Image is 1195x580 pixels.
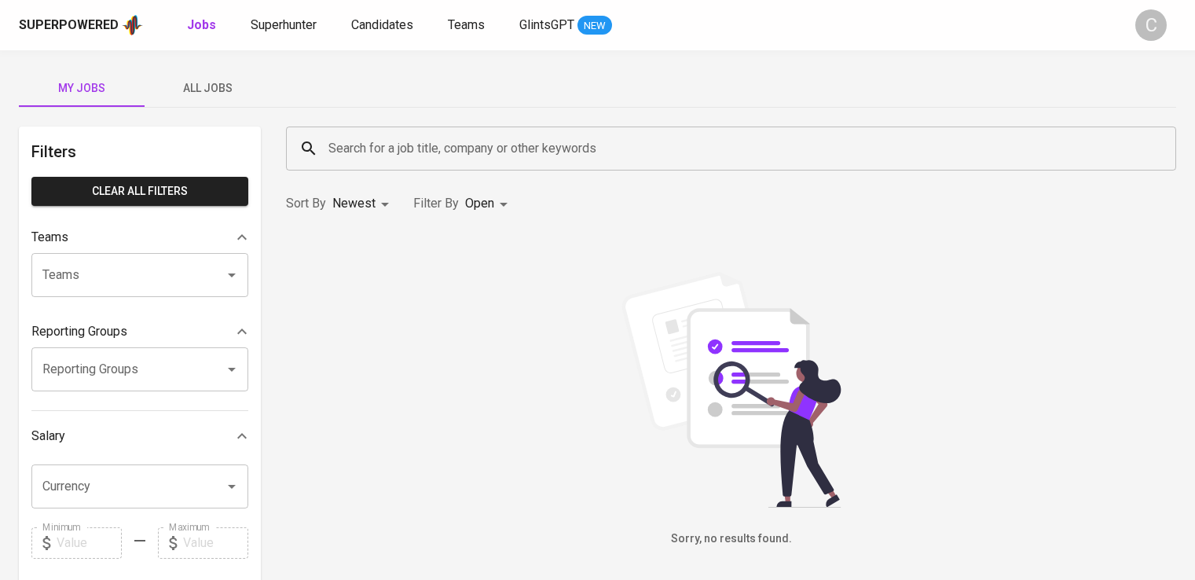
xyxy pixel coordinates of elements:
span: All Jobs [154,79,261,98]
a: Candidates [351,16,416,35]
a: GlintsGPT NEW [519,16,612,35]
p: Reporting Groups [31,322,127,341]
button: Open [221,475,243,497]
a: Teams [448,16,488,35]
span: Candidates [351,17,413,32]
img: file_searching.svg [614,272,849,508]
button: Open [221,264,243,286]
input: Value [183,527,248,559]
div: Open [465,189,513,218]
button: Open [221,358,243,380]
div: Reporting Groups [31,316,248,347]
div: Salary [31,420,248,452]
span: Open [465,196,494,211]
div: C [1135,9,1167,41]
p: Newest [332,194,376,213]
span: GlintsGPT [519,17,574,32]
div: Newest [332,189,394,218]
h6: Filters [31,139,248,164]
p: Filter By [413,194,459,213]
div: Teams [31,222,248,253]
span: My Jobs [28,79,135,98]
div: Superpowered [19,17,119,35]
h6: Sorry, no results found. [286,530,1176,548]
p: Salary [31,427,65,446]
p: Teams [31,228,68,247]
input: Value [57,527,122,559]
span: Clear All filters [44,182,236,201]
button: Clear All filters [31,177,248,206]
a: Superpoweredapp logo [19,13,143,37]
img: app logo [122,13,143,37]
span: NEW [577,18,612,34]
span: Teams [448,17,485,32]
a: Jobs [187,16,219,35]
b: Jobs [187,17,216,32]
p: Sort By [286,194,326,213]
a: Superhunter [251,16,320,35]
span: Superhunter [251,17,317,32]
